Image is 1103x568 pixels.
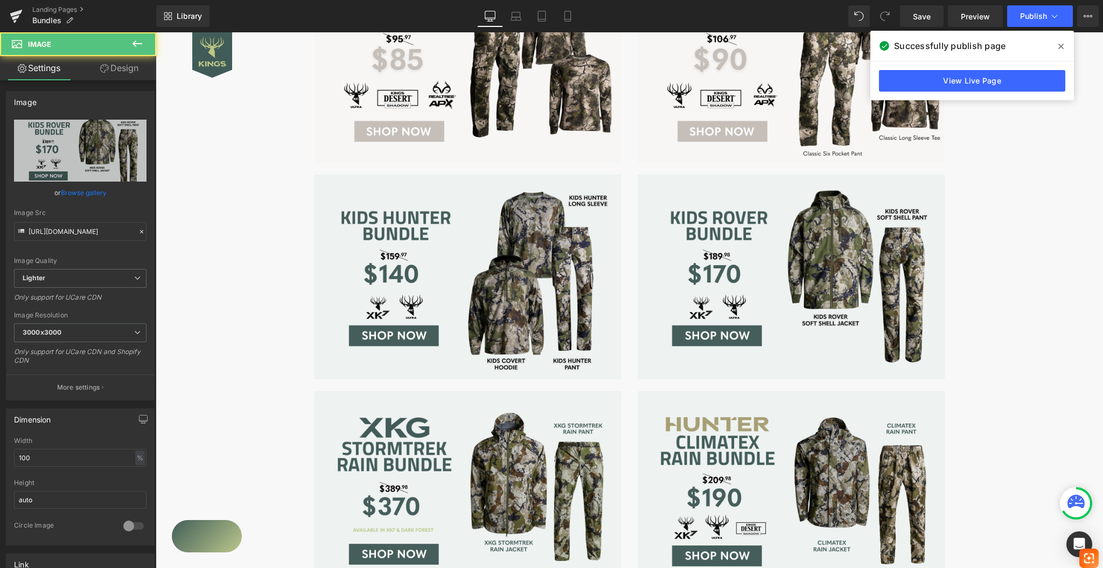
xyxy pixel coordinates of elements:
a: Mobile [555,5,581,27]
a: Browse gallery [61,183,107,202]
span: Save [913,11,931,22]
a: New Library [156,5,210,27]
span: Library [177,11,202,21]
input: Link [14,222,146,241]
button: Rewards [16,488,86,520]
button: More [1077,5,1099,27]
input: auto [14,449,146,467]
span: Bundles [32,16,61,25]
span: Publish [1020,12,1047,20]
span: Image [28,40,51,49]
a: Design [80,56,158,80]
input: auto [14,491,146,509]
p: More settings [57,383,100,392]
a: Desktop [477,5,503,27]
span: Successfully publish page [894,39,1006,52]
div: Only support for UCare CDN [14,293,146,309]
a: View Live Page [879,70,1065,92]
div: or [14,187,146,198]
div: Image Quality [14,257,146,265]
b: Lighter [23,274,45,282]
button: More settings [6,375,154,400]
a: Landing Pages [32,5,156,14]
div: Circle Image [14,521,113,532]
div: Open Intercom Messenger [1066,531,1092,557]
a: Tablet [529,5,555,27]
button: Publish [1007,5,1073,27]
div: Image Src [14,209,146,217]
div: Only support for UCare CDN and Shopify CDN [14,348,146,372]
div: Dimension [14,409,51,424]
a: Preview [948,5,1003,27]
div: Image [14,92,37,107]
button: Undo [848,5,870,27]
div: Image Resolution [14,311,146,319]
b: 3000x3000 [23,328,61,336]
div: % [135,451,145,465]
span: Preview [961,11,990,22]
div: Height [14,479,146,487]
button: Redo [874,5,896,27]
a: Laptop [503,5,529,27]
div: Width [14,437,146,445]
